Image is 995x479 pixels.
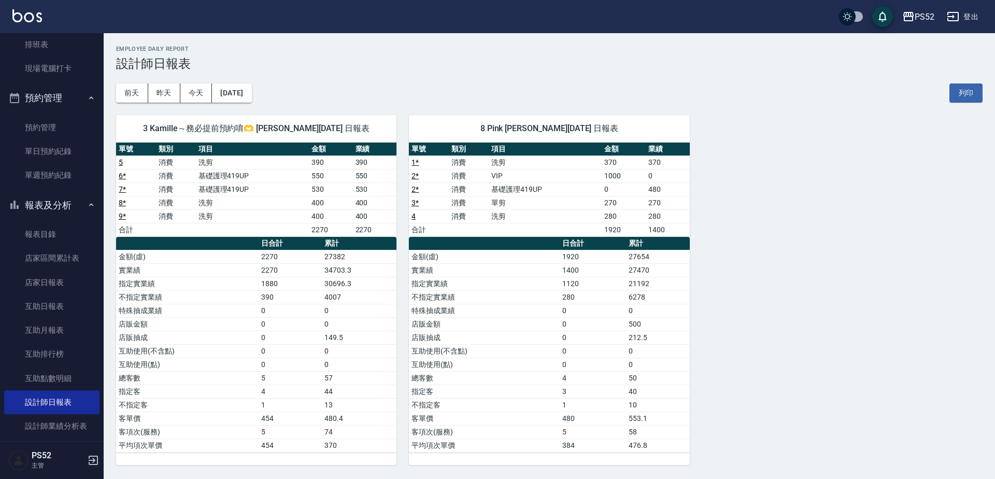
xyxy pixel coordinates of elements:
td: 1120 [560,277,626,290]
td: 550 [353,169,397,182]
th: 項目 [489,143,602,156]
td: 0 [646,169,690,182]
a: 設計師業績月報表 [4,438,99,462]
td: 13 [322,398,396,412]
td: 1400 [646,223,690,236]
table: a dense table [116,143,396,237]
td: 互助使用(點) [409,358,559,371]
td: 平均項次單價 [116,439,259,452]
td: 1920 [602,223,646,236]
a: 4 [411,212,416,220]
td: 0 [322,304,396,317]
table: a dense table [116,237,396,453]
td: 280 [602,209,646,223]
td: 390 [309,156,353,169]
td: 3 [560,385,626,398]
button: 今天 [180,83,212,103]
td: 0 [259,304,321,317]
td: 44 [322,385,396,398]
td: 454 [259,439,321,452]
button: 列印 [949,83,983,103]
td: 4 [560,371,626,385]
button: PS52 [898,6,939,27]
td: 530 [309,182,353,196]
td: 50 [626,371,690,385]
td: 2270 [309,223,353,236]
td: 390 [259,290,321,304]
td: 5 [259,371,321,385]
button: 登出 [943,7,983,26]
th: 金額 [309,143,353,156]
a: 現場電腦打卡 [4,57,99,80]
button: save [872,6,893,27]
td: 30696.3 [322,277,396,290]
td: 454 [259,412,321,425]
td: 400 [353,209,397,223]
td: 客單價 [409,412,559,425]
td: 480 [646,182,690,196]
td: 480 [560,412,626,425]
a: 單週預約紀錄 [4,163,99,187]
th: 累計 [322,237,396,250]
td: 洗剪 [196,196,309,209]
td: 6278 [626,290,690,304]
td: 1880 [259,277,321,290]
td: 270 [602,196,646,209]
td: 不指定實業績 [116,290,259,304]
td: 10 [626,398,690,412]
td: 洗剪 [196,156,309,169]
td: 指定客 [409,385,559,398]
td: 消費 [156,209,196,223]
td: 基礎護理419UP [196,169,309,182]
td: 消費 [156,196,196,209]
td: 40 [626,385,690,398]
a: 店家日報表 [4,271,99,294]
td: 0 [259,331,321,344]
td: 74 [322,425,396,439]
td: 149.5 [322,331,396,344]
td: 0 [322,358,396,371]
td: 58 [626,425,690,439]
button: 報表及分析 [4,192,99,219]
a: 預約管理 [4,116,99,139]
td: 1000 [602,169,646,182]
td: 特殊抽成業績 [116,304,259,317]
td: 280 [560,290,626,304]
a: 設計師業績分析表 [4,414,99,438]
td: 0 [322,317,396,331]
td: 消費 [156,156,196,169]
td: 370 [322,439,396,452]
td: 27654 [626,250,690,263]
td: 合計 [409,223,449,236]
td: 212.5 [626,331,690,344]
td: 消費 [449,182,489,196]
a: 排班表 [4,33,99,57]
th: 日合計 [259,237,321,250]
h3: 設計師日報表 [116,57,983,71]
td: 400 [309,196,353,209]
td: 0 [560,304,626,317]
a: 店家區間累計表 [4,246,99,270]
th: 業績 [646,143,690,156]
td: 店販抽成 [116,331,259,344]
td: 27470 [626,263,690,277]
td: 消費 [156,182,196,196]
td: 0 [259,317,321,331]
th: 單號 [116,143,156,156]
td: 店販金額 [116,317,259,331]
td: 280 [646,209,690,223]
td: 476.8 [626,439,690,452]
td: 基礎護理419UP [196,182,309,196]
span: 8 Pink [PERSON_NAME][DATE] 日報表 [421,123,677,134]
td: 實業績 [409,263,559,277]
th: 業績 [353,143,397,156]
td: 洗剪 [489,209,602,223]
td: 1400 [560,263,626,277]
h5: PS52 [32,450,84,461]
th: 類別 [449,143,489,156]
td: 消費 [449,209,489,223]
a: 互助排行榜 [4,342,99,366]
th: 單號 [409,143,449,156]
h2: Employee Daily Report [116,46,983,52]
a: 單日預約紀錄 [4,139,99,163]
